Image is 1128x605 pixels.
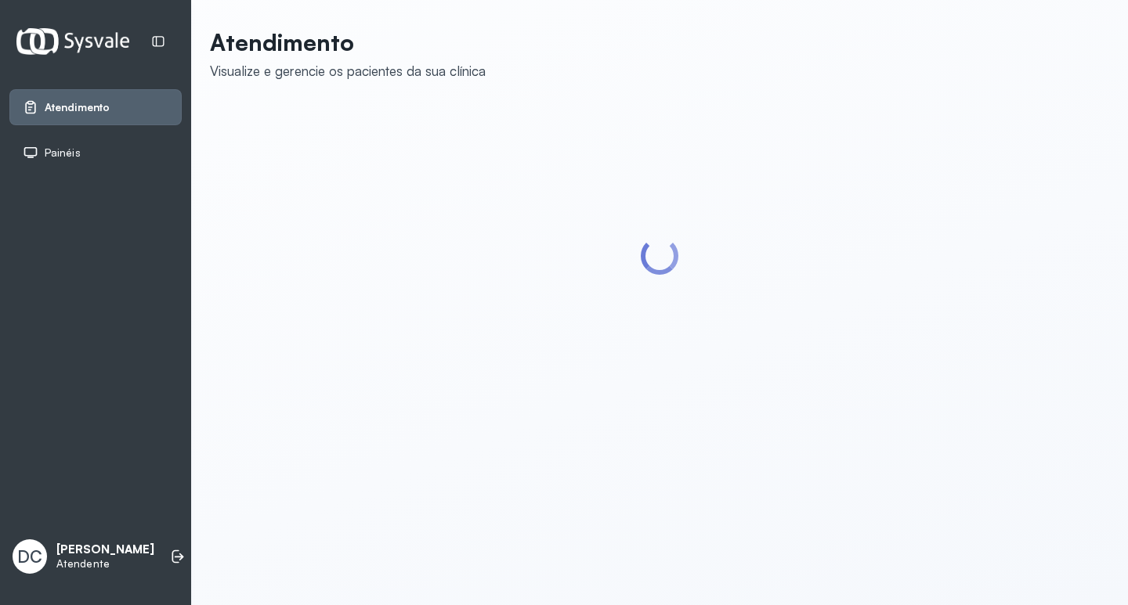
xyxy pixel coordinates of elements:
p: Atendente [56,557,154,571]
a: Atendimento [23,99,168,115]
img: Logotipo do estabelecimento [16,28,129,54]
span: Painéis [45,146,81,160]
div: Visualize e gerencie os pacientes da sua clínica [210,63,486,79]
p: Atendimento [210,28,486,56]
p: [PERSON_NAME] [56,542,154,557]
span: Atendimento [45,101,110,114]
